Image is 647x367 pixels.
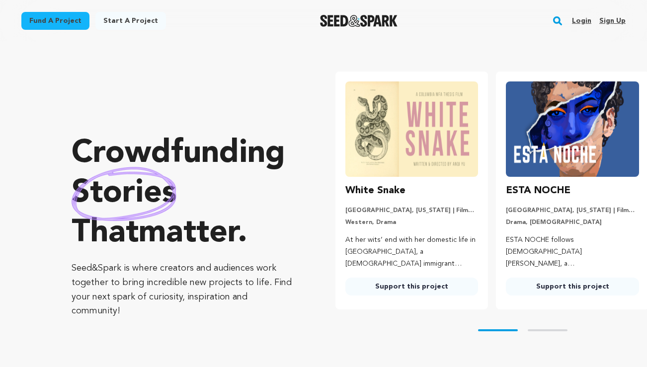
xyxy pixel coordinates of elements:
img: ESTA NOCHE image [506,81,639,177]
a: Login [572,13,591,29]
a: Seed&Spark Homepage [320,15,398,27]
p: ESTA NOCHE follows [DEMOGRAPHIC_DATA] [PERSON_NAME], a [DEMOGRAPHIC_DATA], homeless runaway, conf... [506,234,639,270]
a: Support this project [506,278,639,295]
img: Seed&Spark Logo Dark Mode [320,15,398,27]
h3: White Snake [345,183,405,199]
p: Western, Drama [345,219,479,226]
img: White Snake image [345,81,479,177]
p: Drama, [DEMOGRAPHIC_DATA] [506,219,639,226]
a: Start a project [95,12,166,30]
p: [GEOGRAPHIC_DATA], [US_STATE] | Film Short [506,207,639,215]
p: Crowdfunding that . [72,134,296,253]
p: At her wits’ end with her domestic life in [GEOGRAPHIC_DATA], a [DEMOGRAPHIC_DATA] immigrant moth... [345,234,479,270]
img: hand sketched image [72,167,176,221]
p: Seed&Spark is where creators and audiences work together to bring incredible new projects to life... [72,261,296,318]
a: Sign up [599,13,626,29]
a: Fund a project [21,12,89,30]
span: matter [139,218,238,249]
a: Support this project [345,278,479,295]
h3: ESTA NOCHE [506,183,570,199]
p: [GEOGRAPHIC_DATA], [US_STATE] | Film Short [345,207,479,215]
